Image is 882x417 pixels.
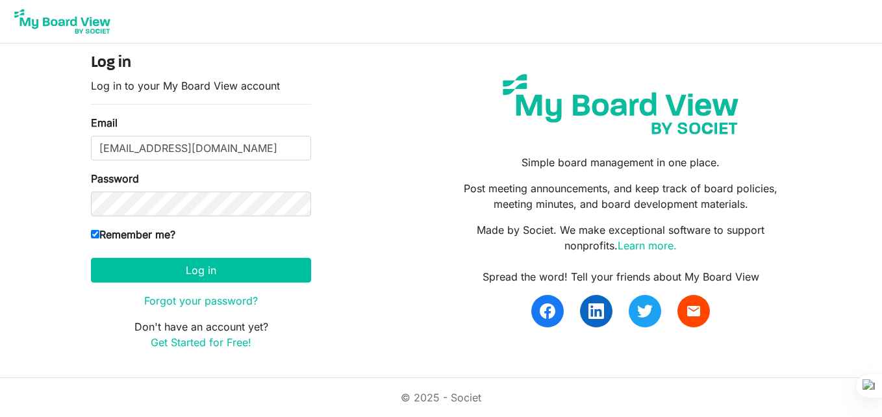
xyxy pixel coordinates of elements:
[451,222,791,253] p: Made by Societ. We make exceptional software to support nonprofits.
[91,230,99,238] input: Remember me?
[637,303,653,319] img: twitter.svg
[588,303,604,319] img: linkedin.svg
[91,319,311,350] p: Don't have an account yet?
[91,78,311,94] p: Log in to your My Board View account
[540,303,555,319] img: facebook.svg
[10,5,114,38] img: My Board View Logo
[618,239,677,252] a: Learn more.
[91,258,311,283] button: Log in
[91,227,175,242] label: Remember me?
[91,115,118,131] label: Email
[677,295,710,327] a: email
[91,54,311,73] h4: Log in
[493,64,748,144] img: my-board-view-societ.svg
[151,336,251,349] a: Get Started for Free!
[686,303,701,319] span: email
[401,391,481,404] a: © 2025 - Societ
[451,155,791,170] p: Simple board management in one place.
[451,181,791,212] p: Post meeting announcements, and keep track of board policies, meeting minutes, and board developm...
[91,171,139,186] label: Password
[144,294,258,307] a: Forgot your password?
[451,269,791,284] div: Spread the word! Tell your friends about My Board View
